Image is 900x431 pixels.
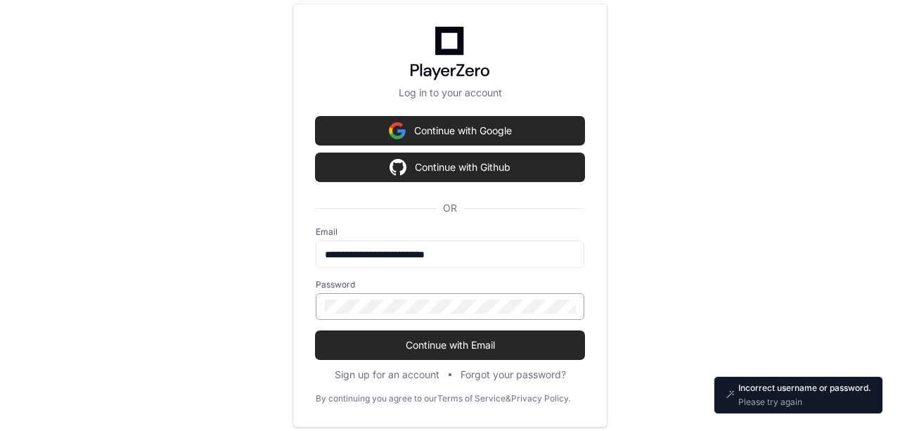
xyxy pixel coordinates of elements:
[316,153,584,181] button: Continue with Github
[335,368,439,382] button: Sign up for an account
[506,393,511,404] div: &
[738,397,871,408] p: Please try again
[316,331,584,359] button: Continue with Email
[437,393,506,404] a: Terms of Service
[461,368,566,382] button: Forgot your password?
[738,382,871,394] p: Incorrect username or password.
[316,393,437,404] div: By continuing you agree to our
[437,201,463,215] span: OR
[316,117,584,145] button: Continue with Google
[390,153,406,181] img: Sign in with google
[316,226,584,238] label: Email
[511,393,570,404] a: Privacy Policy.
[316,338,584,352] span: Continue with Email
[316,86,584,100] p: Log in to your account
[389,117,406,145] img: Sign in with google
[316,279,584,290] label: Password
